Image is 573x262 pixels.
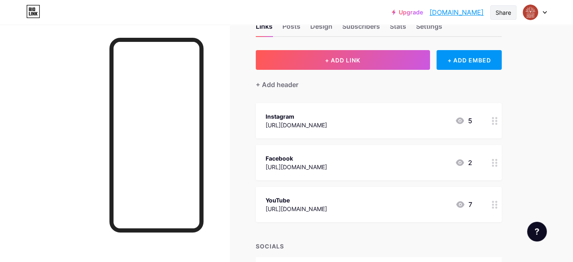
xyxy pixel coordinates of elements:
[523,5,538,20] img: vikas prajapati
[392,9,423,16] a: Upgrade
[455,158,472,168] div: 2
[266,121,327,129] div: [URL][DOMAIN_NAME]
[416,21,442,36] div: Settings
[437,50,502,70] div: + ADD EMBED
[390,21,406,36] div: Stats
[310,21,332,36] div: Design
[266,154,327,163] div: Facebook
[455,200,472,209] div: 7
[256,242,502,251] div: SOCIALS
[256,50,430,70] button: + ADD LINK
[266,163,327,171] div: [URL][DOMAIN_NAME]
[430,7,484,17] a: [DOMAIN_NAME]
[342,21,380,36] div: Subscribers
[455,116,472,126] div: 5
[266,205,327,213] div: [URL][DOMAIN_NAME]
[266,196,327,205] div: YouTube
[266,112,327,121] div: Instagram
[256,80,298,90] div: + Add header
[256,21,273,36] div: Links
[496,8,511,17] div: Share
[282,21,300,36] div: Posts
[325,57,360,64] span: + ADD LINK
